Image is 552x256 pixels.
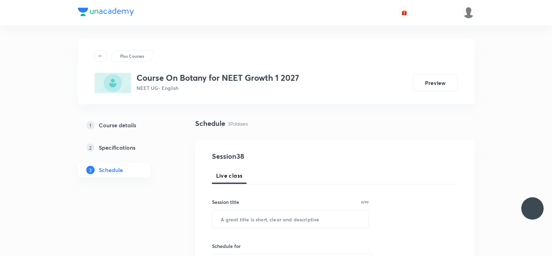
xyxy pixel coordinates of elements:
button: Preview [413,74,458,91]
img: avatar [401,9,407,16]
p: 0/99 [361,200,369,204]
p: 1 [86,121,95,129]
img: Company Logo [78,8,134,16]
img: Saniya Tarannum [463,7,474,19]
h6: Session title [212,198,239,206]
a: 2Specifications [78,141,173,155]
img: ttu [528,204,537,213]
p: 3 [86,166,95,174]
p: Plus Courses [120,53,144,59]
h3: Course On Botany for NEET Growth 1 2027 [137,73,299,83]
img: C354E5DE-5BB1-494E-AE49-E5778D7DB0DF_plus.png [95,73,131,93]
input: A great title is short, clear and descriptive [212,210,369,228]
p: NEET UG • English [137,84,299,92]
h4: Session 38 [212,151,339,162]
h5: Course details [99,121,136,129]
p: 37 classes [228,120,248,127]
h6: Schedule for [212,242,369,250]
button: avatar [399,7,410,18]
a: 1Course details [78,118,173,132]
h5: Specifications [99,143,135,152]
p: 2 [86,143,95,152]
h4: Schedule [195,118,225,129]
a: Company Logo [78,8,134,18]
h5: Schedule [99,166,123,174]
span: Live class [216,171,243,180]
